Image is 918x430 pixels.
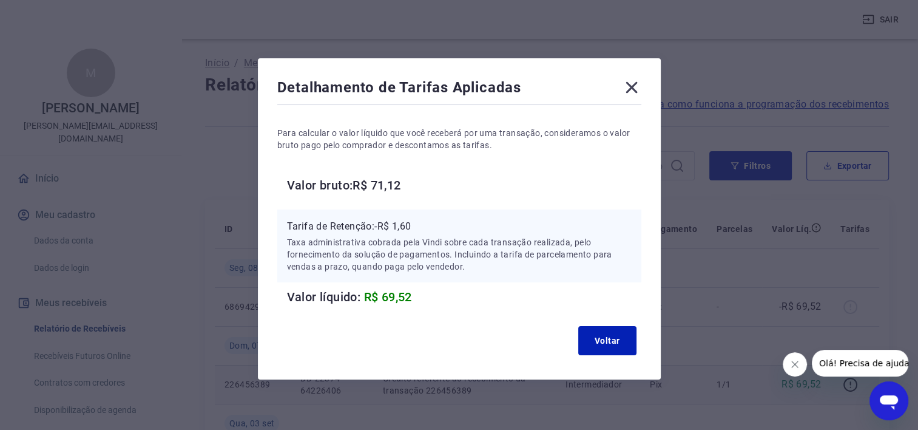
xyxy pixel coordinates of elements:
div: Detalhamento de Tarifas Aplicadas [277,78,641,102]
p: Tarifa de Retenção: -R$ 1,60 [287,219,632,234]
span: R$ 69,52 [364,290,412,304]
iframe: Fechar mensagem [783,352,807,377]
h6: Valor líquido: [287,287,641,307]
h6: Valor bruto: R$ 71,12 [287,176,641,195]
p: Para calcular o valor líquido que você receberá por uma transação, consideramos o valor bruto pag... [277,127,641,151]
span: Olá! Precisa de ajuda? [7,9,102,18]
button: Voltar [578,326,636,355]
iframe: Mensagem da empresa [812,350,908,377]
p: Taxa administrativa cobrada pela Vindi sobre cada transação realizada, pelo fornecimento da soluç... [287,236,632,273]
iframe: Botão para abrir a janela de mensagens [869,381,908,420]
